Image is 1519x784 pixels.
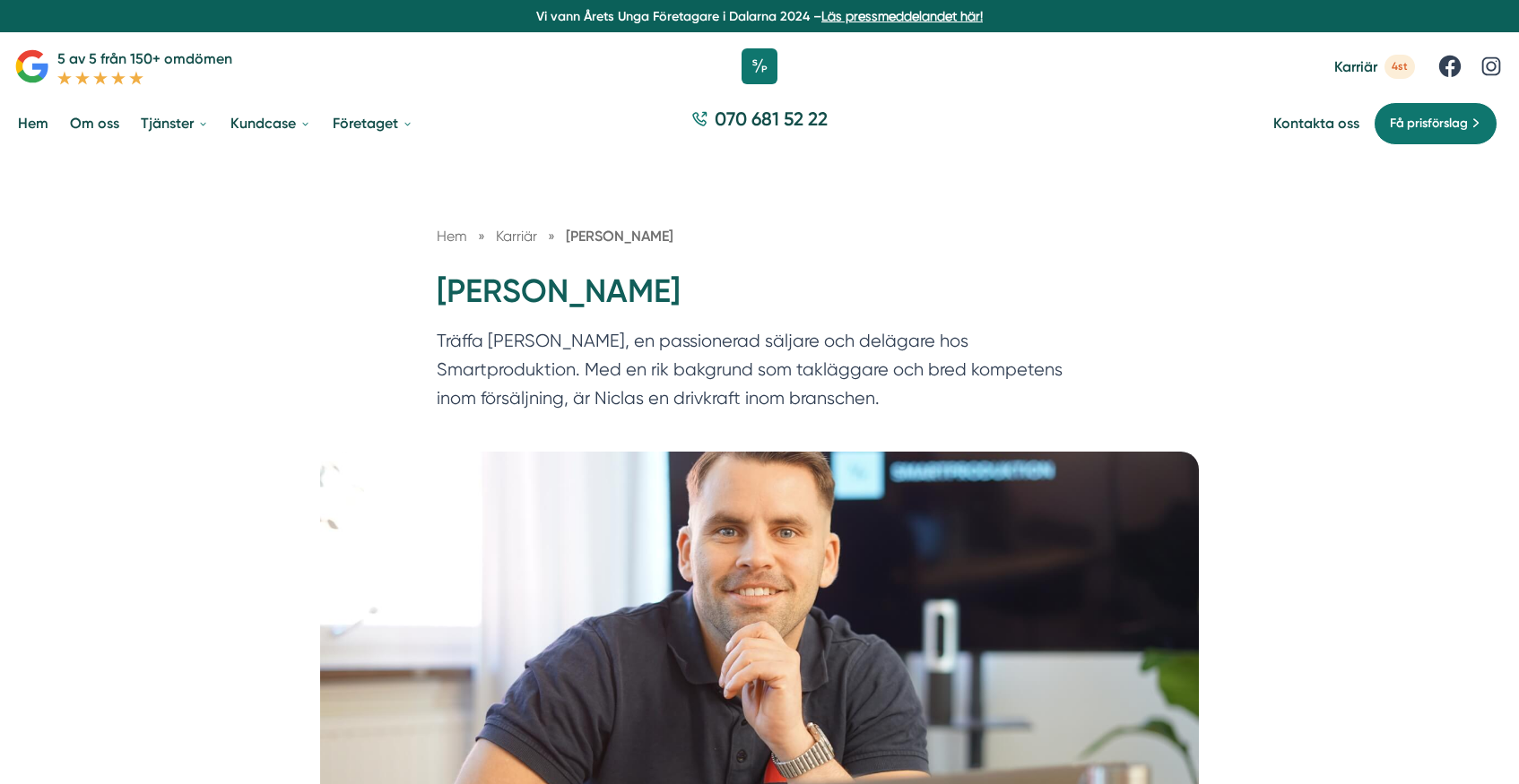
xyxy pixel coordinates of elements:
a: Hem [437,228,467,245]
a: Tjänster [137,100,213,146]
a: [PERSON_NAME] [566,228,673,245]
a: 070 681 52 22 [684,106,835,141]
a: Företaget [329,100,417,146]
span: Karriär [496,228,537,245]
a: Kontakta oss [1273,115,1359,132]
p: 5 av 5 från 150+ omdömen [57,47,232,70]
nav: Breadcrumb [437,225,1082,247]
h1: [PERSON_NAME] [437,270,1082,328]
span: » [548,225,555,247]
a: Karriär [496,228,541,245]
a: Kundcase [227,100,315,146]
a: Få prisförslag [1374,102,1497,145]
span: Karriär [1334,58,1377,75]
a: Hem [14,100,52,146]
p: Vi vann Årets Unga Företagare i Dalarna 2024 – [7,7,1512,25]
span: 070 681 52 22 [715,106,828,132]
span: 4st [1384,55,1415,79]
a: Läs pressmeddelandet här! [821,9,983,23]
a: Om oss [66,100,123,146]
p: Träffa [PERSON_NAME], en passionerad säljare och delägare hos Smartproduktion. Med en rik bakgrun... [437,327,1082,420]
a: Karriär 4st [1334,55,1415,79]
span: Få prisförslag [1390,114,1468,134]
span: » [478,225,485,247]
